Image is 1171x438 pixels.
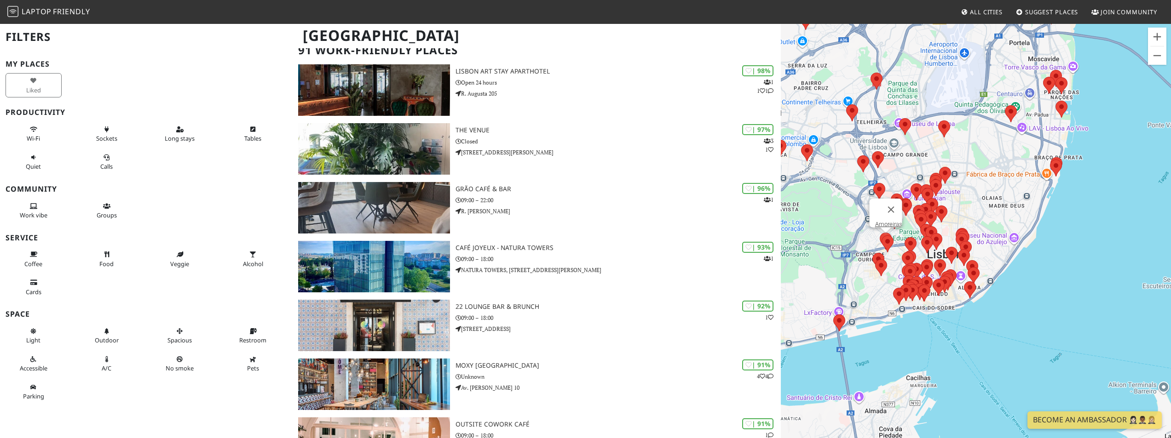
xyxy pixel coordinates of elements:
h3: Service [6,233,287,242]
a: 22 Lounge Bar & Brunch | 92% 1 22 Lounge Bar & Brunch 09:00 – 18:00 [STREET_ADDRESS] [293,300,780,351]
span: Accessible [20,364,47,372]
img: LaptopFriendly [7,6,18,17]
img: Lisbon Art Stay Aparthotel [298,64,450,116]
span: Friendly [53,6,90,17]
p: Unknown [456,372,781,381]
span: Power sockets [96,134,117,142]
p: [STREET_ADDRESS] [456,324,781,333]
span: Work-friendly tables [244,134,261,142]
span: Laptop [22,6,52,17]
div: | 92% [742,301,773,311]
h3: Moxy [GEOGRAPHIC_DATA] [456,362,781,370]
span: Food [99,260,114,268]
h3: Outsite Cowork Café [456,421,781,428]
button: Veggie [152,247,208,271]
a: Moxy Lisboa Oriente | 91% 44 Moxy [GEOGRAPHIC_DATA] Unknown Av. [PERSON_NAME] 10 [293,358,780,410]
span: Quiet [26,162,41,171]
h3: My Places [6,60,287,68]
a: Lisbon Art Stay Aparthotel | 98% 111 Lisbon Art Stay Aparthotel Open 24 hours R. Augusta 205 [293,64,780,116]
button: Accessible [6,352,62,376]
span: People working [20,211,47,219]
a: Café Joyeux - Natura Towers | 93% 1 Café Joyeux - Natura Towers 09:00 – 18:00 NATURA TOWERS, [STR... [293,241,780,292]
img: The VENUE [298,123,450,175]
button: Pets [225,352,281,376]
p: Closed [456,137,781,146]
p: R. Augusta 205 [456,89,781,98]
button: Light [6,324,62,348]
a: All Cities [957,4,1006,20]
h3: Grão Café & Bar [456,185,781,193]
button: Sockets [79,122,135,146]
span: Smoke free [166,364,194,372]
button: Alcohol [225,247,281,271]
h3: Café Joyeux - Natura Towers [456,244,781,252]
p: 1 [764,195,773,204]
button: Work vibe [6,199,62,223]
span: Suggest Places [1025,8,1079,16]
button: Wi-Fi [6,122,62,146]
span: Credit cards [26,288,41,296]
div: | 97% [742,124,773,135]
button: Outdoor [79,324,135,348]
div: | 91% [742,359,773,370]
h3: 22 Lounge Bar & Brunch [456,303,781,311]
span: Veggie [170,260,189,268]
div: | 93% [742,242,773,252]
a: Join Community [1088,4,1161,20]
p: 09:00 – 22:00 [456,196,781,205]
div: | 96% [742,183,773,193]
h3: Community [6,185,287,193]
span: Long stays [165,134,195,142]
h3: Space [6,310,287,319]
button: Restroom [225,324,281,348]
p: 4 4 [757,372,773,381]
span: Restroom [239,336,266,344]
a: Grão Café & Bar | 96% 1 Grão Café & Bar 09:00 – 22:00 R. [PERSON_NAME] [293,182,780,233]
p: 1 1 1 [757,78,773,95]
img: Café Joyeux - Natura Towers [298,241,450,292]
span: Natural light [26,336,40,344]
a: LaptopFriendly LaptopFriendly [7,4,90,20]
a: Amoreiras [875,221,902,228]
button: Zoom in [1148,28,1166,46]
p: 09:00 – 18:00 [456,313,781,322]
button: Coffee [6,247,62,271]
button: Cards [6,275,62,299]
span: Join Community [1101,8,1157,16]
span: Parking [23,392,44,400]
span: Group tables [97,211,117,219]
button: Long stays [152,122,208,146]
h1: [GEOGRAPHIC_DATA] [295,23,779,48]
button: Close [880,199,902,221]
h3: The VENUE [456,126,781,134]
a: Suggest Places [1012,4,1082,20]
button: Tables [225,122,281,146]
span: Stable Wi-Fi [27,134,40,142]
div: | 91% [742,418,773,429]
span: Coffee [24,260,42,268]
p: Open 24 hours [456,78,781,87]
button: Zoom out [1148,46,1166,65]
a: The VENUE | 97% 31 The VENUE Closed [STREET_ADDRESS][PERSON_NAME] [293,123,780,175]
button: Calls [79,150,135,174]
img: 22 Lounge Bar & Brunch [298,300,450,351]
img: Moxy Lisboa Oriente [298,358,450,410]
button: Parking [6,380,62,404]
img: Grão Café & Bar [298,182,450,233]
h2: Filters [6,23,287,51]
span: Outdoor area [95,336,119,344]
h3: Productivity [6,108,287,117]
p: NATURA TOWERS, [STREET_ADDRESS][PERSON_NAME] [456,266,781,274]
span: All Cities [970,8,1003,16]
span: Air conditioned [102,364,111,372]
p: Av. [PERSON_NAME] 10 [456,383,781,392]
p: R. [PERSON_NAME] [456,207,781,216]
p: [STREET_ADDRESS][PERSON_NAME] [456,148,781,157]
button: Groups [79,199,135,223]
span: Video/audio calls [100,162,113,171]
span: Spacious [167,336,192,344]
span: Alcohol [243,260,263,268]
div: | 98% [742,65,773,76]
p: 09:00 – 18:00 [456,255,781,263]
p: 1 [764,254,773,263]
